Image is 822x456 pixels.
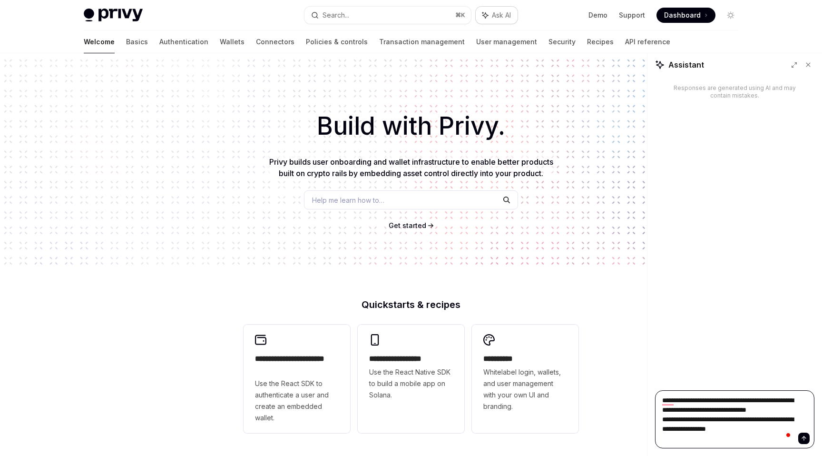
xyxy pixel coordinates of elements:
[668,59,704,70] span: Assistant
[84,9,143,22] img: light logo
[798,433,810,444] button: Send message
[323,10,349,21] div: Search...
[379,30,465,53] a: Transaction management
[256,30,294,53] a: Connectors
[455,11,465,19] span: ⌘ K
[588,10,607,20] a: Demo
[723,8,738,23] button: Toggle dark mode
[220,30,245,53] a: Wallets
[476,30,537,53] a: User management
[548,30,576,53] a: Security
[625,30,670,53] a: API reference
[159,30,208,53] a: Authentication
[492,10,511,20] span: Ask AI
[15,108,807,145] h1: Build with Privy.
[619,10,645,20] a: Support
[655,390,814,448] textarea: To enrich screen reader interactions, please activate Accessibility in Grammarly extension settings
[244,300,578,309] h2: Quickstarts & recipes
[84,30,115,53] a: Welcome
[389,221,426,230] a: Get started
[476,7,518,24] button: Ask AI
[664,10,701,20] span: Dashboard
[304,7,471,24] button: Search...⌘K
[389,221,426,229] span: Get started
[358,325,464,433] a: **** **** **** ***Use the React Native SDK to build a mobile app on Solana.
[472,325,578,433] a: **** *****Whitelabel login, wallets, and user management with your own UI and branding.
[312,195,384,205] span: Help me learn how to…
[269,157,553,178] span: Privy builds user onboarding and wallet infrastructure to enable better products built on crypto ...
[255,378,339,424] span: Use the React SDK to authenticate a user and create an embedded wallet.
[369,367,453,401] span: Use the React Native SDK to build a mobile app on Solana.
[126,30,148,53] a: Basics
[670,84,799,99] div: Responses are generated using AI and may contain mistakes.
[656,8,715,23] a: Dashboard
[587,30,614,53] a: Recipes
[306,30,368,53] a: Policies & controls
[483,367,567,412] span: Whitelabel login, wallets, and user management with your own UI and branding.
